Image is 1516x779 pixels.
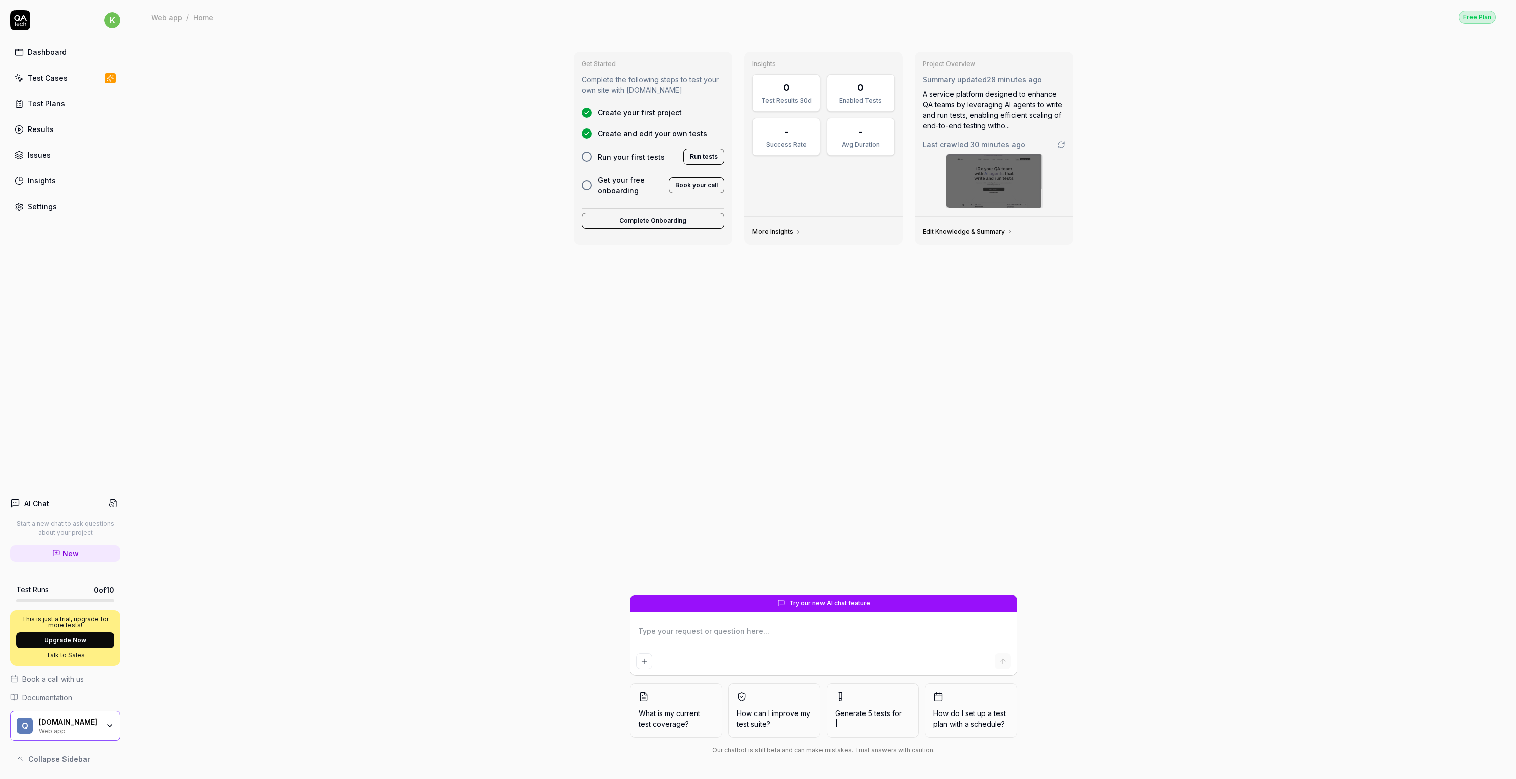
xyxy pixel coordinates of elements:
[636,653,652,669] button: Add attachment
[10,145,120,165] a: Issues
[582,60,724,68] h3: Get Started
[39,726,99,734] div: Web app
[10,171,120,190] a: Insights
[752,60,895,68] h3: Insights
[859,124,863,138] div: -
[10,545,120,562] a: New
[10,42,120,62] a: Dashboard
[737,708,812,729] span: How can I improve my test suite?
[784,124,788,138] div: -
[925,683,1017,738] button: How do I set up a test plan with a schedule?
[630,683,722,738] button: What is my current test coverage?
[104,12,120,28] span: k
[94,585,114,595] span: 0 of 10
[10,119,120,139] a: Results
[22,674,84,684] span: Book a call with us
[22,692,72,703] span: Documentation
[16,616,114,628] p: This is just a trial, upgrade for more tests!
[24,498,49,509] h4: AI Chat
[28,124,54,135] div: Results
[10,692,120,703] a: Documentation
[639,708,714,729] span: What is my current test coverage?
[28,98,65,109] div: Test Plans
[1057,141,1065,149] a: Go to crawling settings
[104,10,120,30] button: k
[1459,11,1496,24] div: Free Plan
[783,81,790,94] div: 0
[28,175,56,186] div: Insights
[923,139,1025,150] span: Last crawled
[923,228,1013,236] a: Edit Knowledge & Summary
[970,140,1025,149] time: 30 minutes ago
[933,708,1008,729] span: How do I set up a test plan with a schedule?
[10,711,120,741] button: Q[DOMAIN_NAME]Web app
[39,718,99,727] div: QA.tech
[582,213,724,229] button: Complete Onboarding
[16,632,114,648] button: Upgrade Now
[28,201,57,212] div: Settings
[669,179,724,189] a: Book your call
[833,96,888,105] div: Enabled Tests
[827,683,919,738] button: Generate 5 tests for
[598,128,707,139] span: Create and edit your own tests
[582,74,724,95] p: Complete the following steps to test your own site with [DOMAIN_NAME]
[835,708,910,729] span: Generate 5 tests for
[789,599,870,608] span: Try our new AI chat feature
[630,746,1017,755] div: Our chatbot is still beta and can make mistakes. Trust answers with caution.
[62,548,79,559] span: New
[683,151,724,161] a: Run tests
[17,718,33,734] span: Q
[10,519,120,537] p: Start a new chat to ask questions about your project
[598,152,665,162] span: Run your first tests
[833,140,888,149] div: Avg Duration
[10,68,120,88] a: Test Cases
[923,60,1065,68] h3: Project Overview
[28,754,90,764] span: Collapse Sidebar
[946,154,1042,208] img: Screenshot
[598,107,682,118] span: Create your first project
[16,651,114,660] a: Talk to Sales
[728,683,820,738] button: How can I improve my test suite?
[669,177,724,193] button: Book your call
[987,75,1042,84] time: 28 minutes ago
[10,749,120,769] button: Collapse Sidebar
[28,73,68,83] div: Test Cases
[1459,10,1496,24] button: Free Plan
[752,228,801,236] a: More Insights
[10,94,120,113] a: Test Plans
[857,81,864,94] div: 0
[10,674,120,684] a: Book a call with us
[28,47,67,57] div: Dashboard
[759,96,814,105] div: Test Results 30d
[683,149,724,165] button: Run tests
[28,150,51,160] div: Issues
[759,140,814,149] div: Success Rate
[10,197,120,216] a: Settings
[923,75,987,84] span: Summary updated
[186,12,189,22] div: /
[16,585,49,594] h5: Test Runs
[151,12,182,22] div: Web app
[598,175,663,196] span: Get your free onboarding
[193,12,213,22] div: Home
[923,89,1065,131] div: A service platform designed to enhance QA teams by leveraging AI agents to write and run tests, e...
